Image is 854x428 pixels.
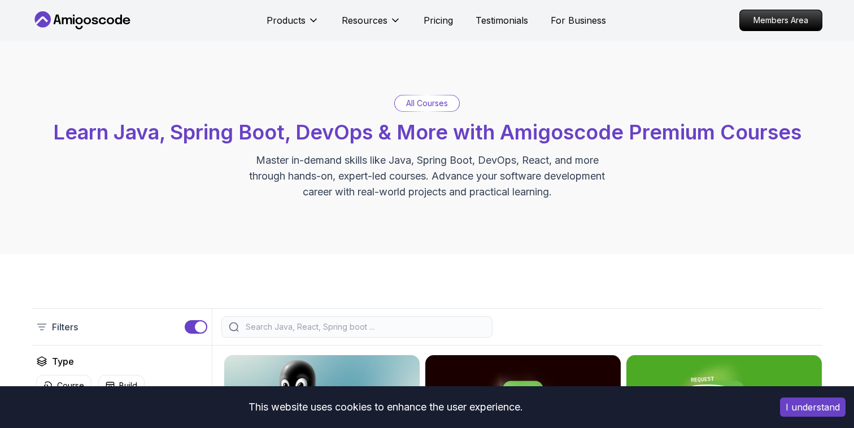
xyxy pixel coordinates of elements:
button: Resources [342,14,401,36]
p: Build [119,380,137,391]
input: Search Java, React, Spring boot ... [243,321,485,333]
p: Products [267,14,306,27]
span: Learn Java, Spring Boot, DevOps & More with Amigoscode Premium Courses [53,120,801,145]
button: Build [98,375,145,396]
button: Products [267,14,319,36]
p: Master in-demand skills like Java, Spring Boot, DevOps, React, and more through hands-on, expert-... [237,152,617,200]
div: This website uses cookies to enhance the user experience. [8,395,763,420]
h2: Type [52,355,74,368]
p: Course [57,380,84,391]
a: For Business [551,14,606,27]
button: Course [36,375,91,396]
a: Testimonials [476,14,528,27]
p: Filters [52,320,78,334]
p: All Courses [406,98,448,109]
p: Resources [342,14,387,27]
a: Members Area [739,10,822,31]
a: Pricing [424,14,453,27]
button: Accept cookies [780,398,846,417]
p: Members Area [740,10,822,30]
